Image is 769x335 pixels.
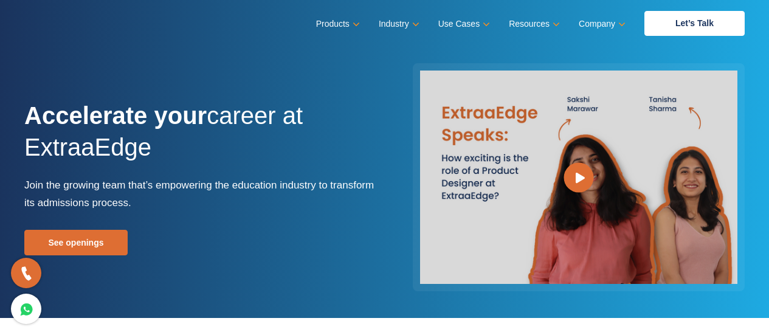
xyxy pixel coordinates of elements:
a: Resources [509,15,557,33]
a: Industry [379,15,417,33]
a: Company [579,15,623,33]
h1: career at ExtraaEdge [24,100,376,176]
a: Use Cases [438,15,488,33]
p: Join the growing team that’s empowering the education industry to transform its admissions process. [24,176,376,212]
a: Products [316,15,357,33]
a: Let’s Talk [644,11,745,36]
a: See openings [24,230,128,255]
strong: Accelerate your [24,102,207,129]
